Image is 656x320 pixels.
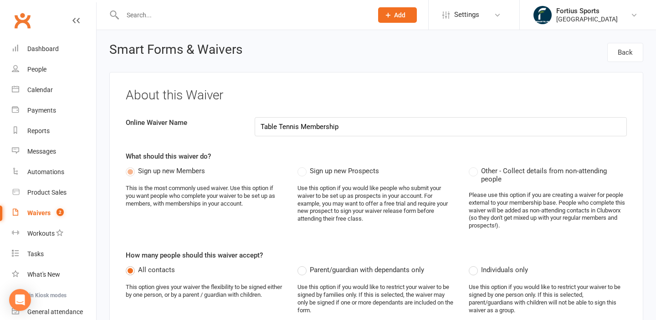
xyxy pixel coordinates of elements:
div: Tasks [27,250,44,258]
a: Payments [12,100,96,121]
div: Product Sales [27,189,67,196]
div: Calendar [27,86,53,93]
span: Other - Collect details from non-attending people [481,165,627,183]
a: Back [607,43,643,62]
button: Add [378,7,417,23]
a: Product Sales [12,182,96,203]
a: People [12,59,96,80]
div: Use this option if you would like to restrict your waiver to be signed by one person only. If thi... [469,284,627,315]
div: Fortius Sports [556,7,618,15]
span: Parent/guardian with dependants only [310,264,424,274]
label: Online Waiver Name [119,117,248,128]
img: thumb_image1743802567.png [533,6,552,24]
a: Reports [12,121,96,141]
div: Messages [27,148,56,155]
h2: Smart Forms & Waivers [109,43,242,59]
span: Settings [454,5,479,25]
a: Clubworx [11,9,34,32]
div: People [27,66,46,73]
div: Reports [27,127,50,134]
div: General attendance [27,308,83,315]
span: All contacts [138,264,175,274]
a: Dashboard [12,39,96,59]
div: What's New [27,271,60,278]
span: Individuals only [481,264,528,274]
a: Calendar [12,80,96,100]
h3: About this Waiver [126,88,627,103]
div: Automations [27,168,64,175]
div: Use this option if you would like to restrict your waiver to be signed by families only. If this ... [297,284,456,315]
input: Search... [120,9,366,21]
div: Please use this option if you are creating a waiver for people external to your membership base. ... [469,191,627,230]
div: Use this option if you would like people who submit your waiver to be set up as prospects in your... [297,185,456,223]
span: 2 [56,208,64,216]
div: This is the most commonly used waiver. Use this option if you want people who complete your waive... [126,185,284,208]
label: How many people should this waiver accept? [126,250,263,261]
span: Sign up new Prospects [310,165,379,175]
div: Workouts [27,230,55,237]
div: Open Intercom Messenger [9,289,31,311]
a: Waivers 2 [12,203,96,223]
div: [GEOGRAPHIC_DATA] [556,15,618,23]
div: Payments [27,107,56,114]
a: Tasks [12,244,96,264]
span: Add [394,11,405,19]
span: Sign up new Members [138,165,205,175]
a: Workouts [12,223,96,244]
a: Messages [12,141,96,162]
div: Waivers [27,209,51,217]
a: Automations [12,162,96,182]
a: What's New [12,264,96,285]
div: This option gives your waiver the flexibility to be signed either by one person, or by a parent /... [126,284,284,299]
div: Dashboard [27,45,59,52]
label: What should this waiver do? [126,151,211,162]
